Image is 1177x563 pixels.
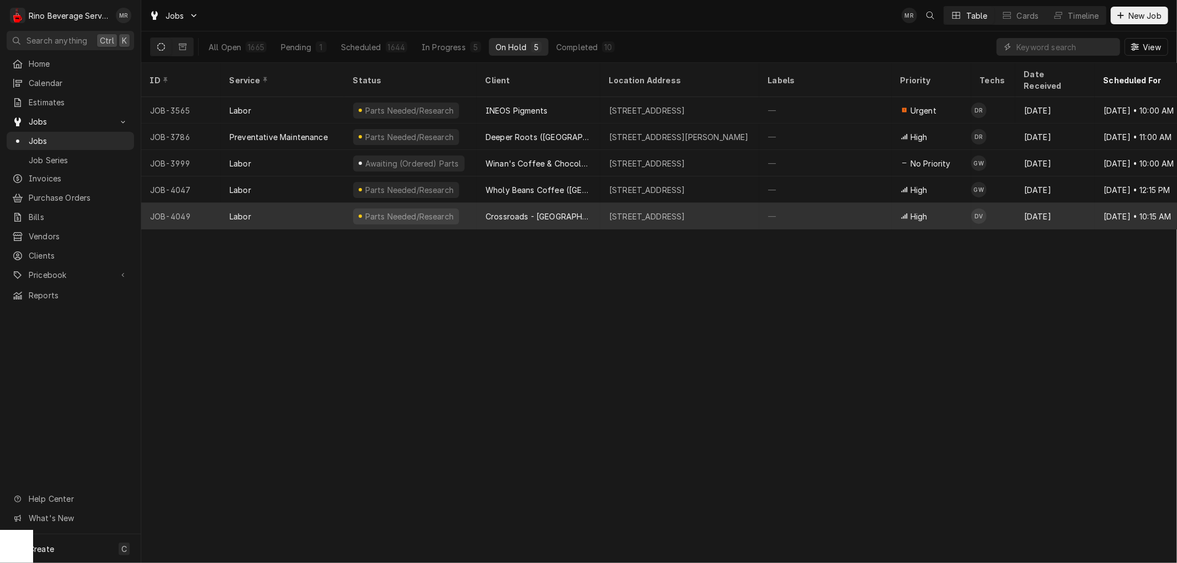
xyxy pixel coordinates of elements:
div: [DATE] [1015,97,1095,124]
div: Winan's Coffee & Chocolate (Pentagon-Beavercreek) [486,158,592,169]
div: Cards [1017,10,1039,22]
div: Deeper Roots ([GEOGRAPHIC_DATA]) [486,131,592,143]
a: Calendar [7,74,134,92]
button: View [1125,38,1168,56]
span: Job Series [29,154,129,166]
div: In Progress [422,41,466,53]
a: Go to Jobs [145,7,203,25]
div: Techs [980,74,1006,86]
div: Timeline [1068,10,1099,22]
span: Bills [29,211,129,223]
div: Melissa Rinehart's Avatar [116,8,131,23]
div: — [759,176,892,203]
div: MR [902,8,917,23]
span: View [1141,41,1163,53]
div: DR [971,103,987,118]
div: [DATE] [1015,203,1095,229]
span: Help Center [29,493,127,505]
input: Keyword search [1016,38,1115,56]
span: Create [29,544,54,554]
div: On Hold [496,41,526,53]
div: Dane Vagedes's Avatar [971,208,987,224]
div: MR [116,8,131,23]
span: Ctrl [100,35,114,46]
div: Graham Wick's Avatar [971,182,987,197]
div: Date Received [1024,68,1084,92]
span: Purchase Orders [29,192,129,203]
div: Labor [230,184,251,196]
div: Labor [230,158,251,169]
div: Graham Wick's Avatar [971,156,987,171]
a: Job Series [7,151,134,169]
span: Jobs [29,116,112,127]
div: Parts Needed/Research [364,131,455,143]
a: Go to Jobs [7,112,134,131]
div: [STREET_ADDRESS][PERSON_NAME] [609,131,749,143]
div: [STREET_ADDRESS] [609,184,685,196]
a: Jobs [7,132,134,150]
span: What's New [29,512,127,524]
div: Parts Needed/Research [364,184,455,196]
div: Labor [230,211,251,222]
div: ID [150,74,210,86]
div: 1644 [388,41,406,53]
div: GW [971,182,987,197]
a: Reports [7,286,134,304]
div: Melissa Rinehart's Avatar [902,8,917,23]
div: DR [971,129,987,144]
button: Open search [922,7,939,24]
a: Go to What's New [7,509,134,527]
span: New Job [1126,10,1164,22]
span: Clients [29,250,129,261]
div: 5 [472,41,479,53]
button: Search anythingCtrlK [7,31,134,50]
div: [DATE] [1015,176,1095,203]
div: [STREET_ADDRESS] [609,211,685,222]
div: 1665 [248,41,264,53]
div: [STREET_ADDRESS] [609,105,685,116]
div: Scheduled [341,41,381,53]
div: All Open [209,41,241,53]
span: Urgent [910,105,936,116]
span: Vendors [29,230,129,242]
div: Status [353,74,466,86]
div: JOB-4047 [141,176,221,203]
a: Go to Help Center [7,490,134,508]
div: — [759,150,892,176]
div: Completed [556,41,598,53]
div: Parts Needed/Research [364,211,455,222]
div: [DATE] [1015,124,1095,150]
div: 10 [604,41,612,53]
div: Wholy Beans Coffee ([GEOGRAPHIC_DATA]) [486,184,592,196]
div: Labels [768,74,883,86]
div: Awaiting (Ordered) Parts [364,158,460,169]
div: 1 [318,41,324,53]
span: Reports [29,289,129,301]
div: Rino Beverage Service's Avatar [10,8,25,23]
span: Home [29,58,129,69]
span: Invoices [29,173,129,184]
a: Invoices [7,169,134,187]
div: Location Address [609,74,748,86]
div: INEOS Pigments [486,105,547,116]
span: K [122,35,127,46]
div: — [759,97,892,124]
div: Preventative Maintenance [230,131,328,143]
a: Home [7,55,134,73]
div: R [10,8,25,23]
div: Pending [281,41,311,53]
div: 5 [533,41,540,53]
span: C [121,543,127,555]
span: High [910,211,928,222]
span: Jobs [166,10,184,22]
span: Pricebook [29,269,112,281]
span: Jobs [29,135,129,147]
div: DV [971,208,987,224]
div: Crossroads - [GEOGRAPHIC_DATA] [486,211,592,222]
a: Purchase Orders [7,189,134,207]
div: — [759,124,892,150]
span: High [910,184,928,196]
div: Damon Rinehart's Avatar [971,103,987,118]
div: Priority [901,74,960,86]
a: Estimates [7,93,134,111]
